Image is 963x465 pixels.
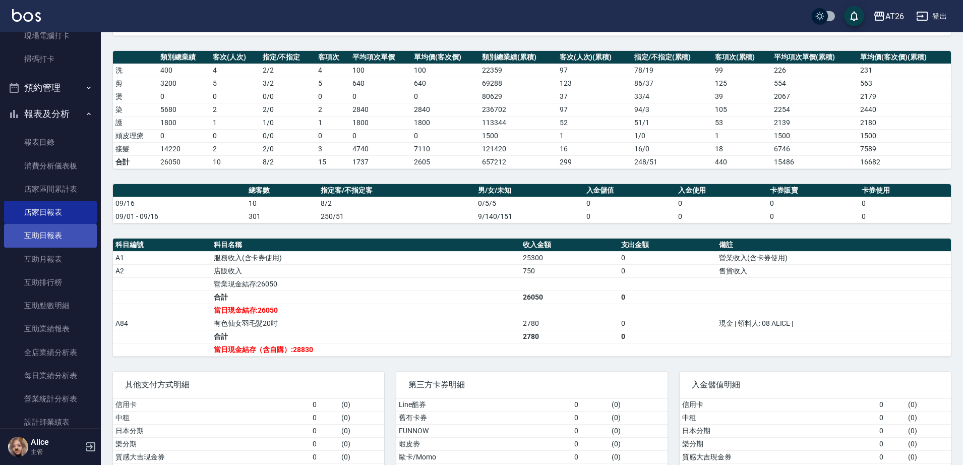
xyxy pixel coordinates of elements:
[260,90,316,103] td: 0 / 0
[4,24,97,47] a: 現場電腦打卡
[396,450,572,463] td: 歐卡/Momo
[158,90,210,103] td: 0
[609,437,668,450] td: ( 0 )
[113,51,951,169] table: a dense table
[858,129,951,142] td: 1500
[771,90,858,103] td: 2067
[584,210,676,223] td: 0
[113,77,158,90] td: 剪
[339,437,384,450] td: ( 0 )
[4,101,97,127] button: 報表及分析
[113,210,246,223] td: 09/01 - 09/16
[680,398,877,412] td: 信用卡
[858,64,951,77] td: 231
[316,155,350,168] td: 15
[885,10,904,23] div: AT26
[260,77,316,90] td: 3 / 2
[520,330,619,343] td: 2780
[912,7,951,26] button: 登出
[350,90,411,103] td: 0
[712,51,771,64] th: 客項次(累積)
[408,380,655,390] span: 第三方卡券明細
[557,129,632,142] td: 1
[310,424,339,437] td: 0
[158,142,210,155] td: 14220
[350,77,411,90] td: 640
[210,142,260,155] td: 2
[858,155,951,168] td: 16682
[211,290,520,304] td: 合計
[4,201,97,224] a: 店家日報表
[210,155,260,168] td: 10
[210,64,260,77] td: 4
[113,64,158,77] td: 洗
[712,116,771,129] td: 53
[316,103,350,116] td: 2
[632,103,712,116] td: 94 / 3
[609,398,668,412] td: ( 0 )
[31,447,82,456] p: 主管
[619,290,717,304] td: 0
[260,129,316,142] td: 0 / 0
[4,317,97,340] a: 互助業績報表
[676,210,767,223] td: 0
[557,77,632,90] td: 123
[350,142,411,155] td: 4740
[858,90,951,103] td: 2179
[771,155,858,168] td: 15486
[877,450,906,463] td: 0
[557,64,632,77] td: 97
[113,239,211,252] th: 科目編號
[113,116,158,129] td: 護
[680,411,877,424] td: 中租
[318,210,475,223] td: 250/51
[877,437,906,450] td: 0
[316,77,350,90] td: 5
[771,64,858,77] td: 226
[113,155,158,168] td: 合計
[4,411,97,434] a: 設計師業績表
[520,239,619,252] th: 收入金額
[396,398,572,412] td: Line酷券
[619,251,717,264] td: 0
[712,90,771,103] td: 39
[113,184,951,223] table: a dense table
[113,239,951,357] table: a dense table
[479,103,557,116] td: 236702
[767,210,859,223] td: 0
[396,437,572,450] td: 蝦皮劵
[310,411,339,424] td: 0
[767,184,859,197] th: 卡券販賣
[479,155,557,168] td: 657212
[4,75,97,101] button: 預約管理
[859,184,951,197] th: 卡券使用
[771,103,858,116] td: 2254
[158,77,210,90] td: 3200
[520,264,619,277] td: 750
[632,129,712,142] td: 1 / 0
[246,184,318,197] th: 總客數
[125,380,372,390] span: 其他支付方式明細
[712,142,771,155] td: 18
[632,90,712,103] td: 33 / 4
[479,116,557,129] td: 113344
[113,437,310,450] td: 樂分期
[869,6,908,27] button: AT26
[479,77,557,90] td: 69288
[859,210,951,223] td: 0
[771,129,858,142] td: 1500
[4,154,97,178] a: 消費分析儀表板
[479,142,557,155] td: 121420
[411,90,479,103] td: 0
[479,129,557,142] td: 1500
[350,51,411,64] th: 平均項次單價
[350,103,411,116] td: 2840
[210,129,260,142] td: 0
[158,116,210,129] td: 1800
[8,437,28,457] img: Person
[479,90,557,103] td: 80629
[246,197,318,210] td: 10
[211,330,520,343] td: 合計
[316,64,350,77] td: 4
[712,129,771,142] td: 1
